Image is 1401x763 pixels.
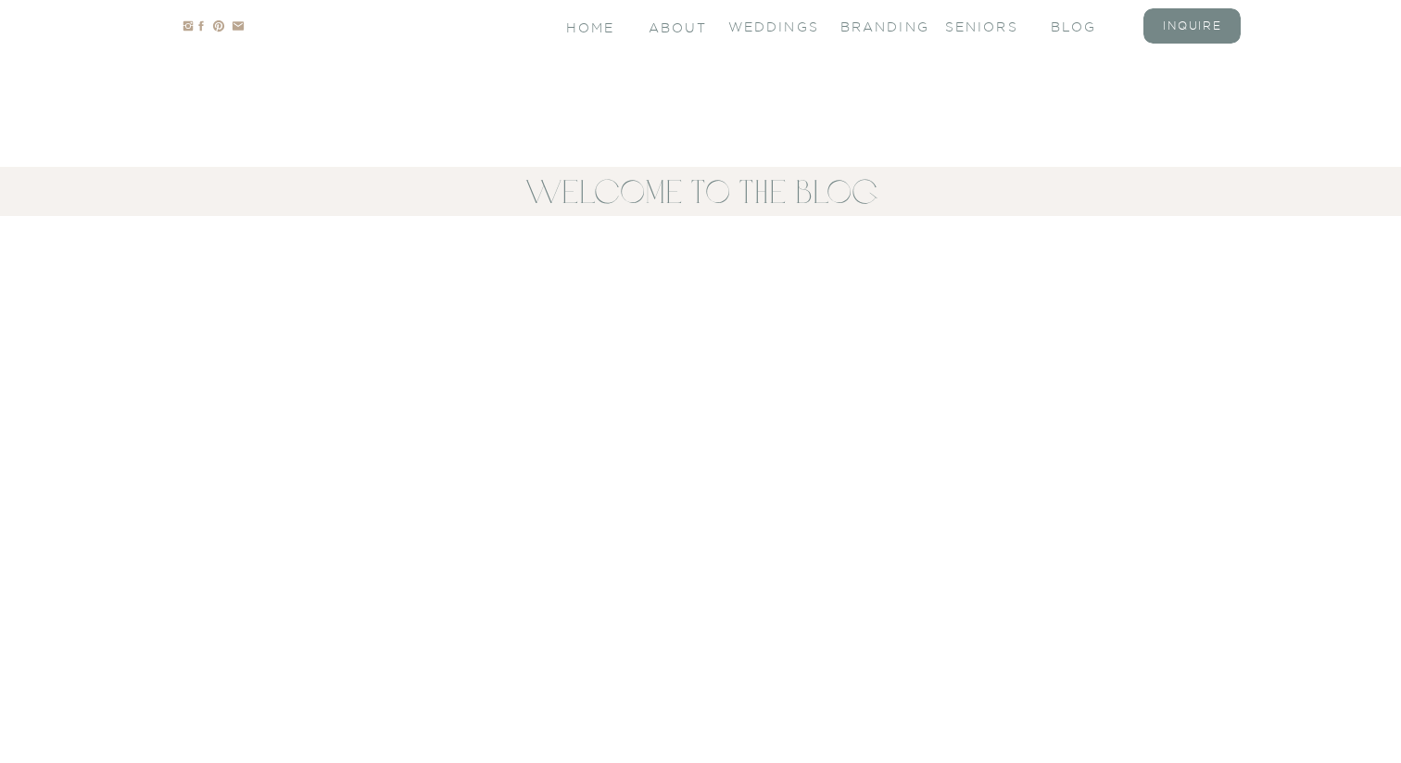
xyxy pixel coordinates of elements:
a: Weddings [728,18,802,33]
a: seniors [945,18,1019,33]
a: branding [840,18,915,33]
h2: welcome to The Blog [274,169,1128,216]
a: blog [1051,18,1125,33]
a: Home [566,19,617,34]
a: About [649,19,704,34]
a: inquire [1155,18,1230,33]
